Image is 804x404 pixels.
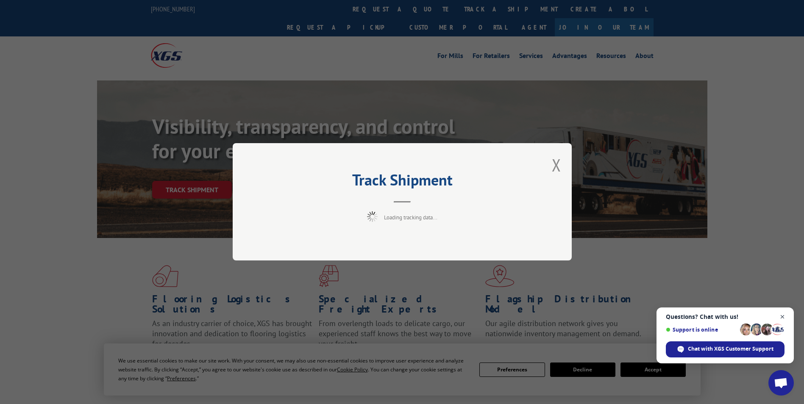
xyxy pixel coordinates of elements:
[688,345,773,353] span: Chat with XGS Customer Support
[367,212,378,222] img: xgs-loading
[768,370,794,396] div: Open chat
[666,327,737,333] span: Support is online
[666,313,785,320] span: Questions? Chat with us!
[275,174,529,190] h2: Track Shipment
[552,154,561,176] button: Close modal
[384,214,437,221] span: Loading tracking data...
[666,341,785,357] div: Chat with XGS Customer Support
[777,312,788,322] span: Close chat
